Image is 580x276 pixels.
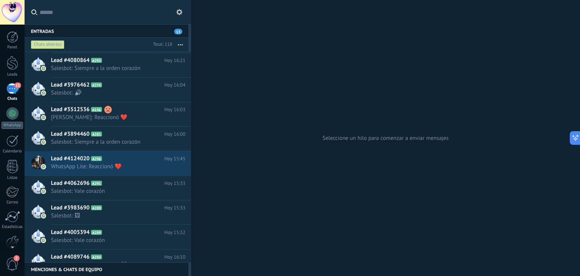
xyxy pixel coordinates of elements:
[51,57,89,64] span: Lead #4080864
[91,58,102,63] span: A293
[164,81,185,89] span: Hoy 16:04
[2,45,23,50] div: Panel
[150,41,172,48] div: Total: 118
[91,230,102,235] span: A289
[51,89,171,96] span: Salesbot: 🔊
[41,189,46,194] img: com.amocrm.amocrmwa.svg
[51,138,171,146] span: Salesbot: Siempre a la orden corazón
[25,102,191,126] a: Lead #3512536 A146 Hoy 16:03 [PERSON_NAME]: Reaccionó ❤️
[164,106,185,113] span: Hoy 16:03
[25,250,191,274] a: Lead #4089746 A294 Hoy 16:10 [PERSON_NAME]: Reaccionó ❤️
[41,213,46,219] img: com.amocrm.amocrmwa.svg
[51,237,171,244] span: Salesbot: Vale corazón
[14,255,20,261] span: 2
[2,200,23,205] div: Correo
[91,156,102,161] span: A296
[2,122,23,129] div: WhatsApp
[51,130,89,138] span: Lead #3894460
[25,225,191,249] a: Lead #4005394 A289 Hoy 15:32 Salesbot: Vale corazón
[164,204,185,212] span: Hoy 15:33
[51,253,89,261] span: Lead #4089746
[51,188,171,195] span: Salesbot: Vale corazón
[51,180,89,187] span: Lead #4062696
[51,65,171,72] span: Salesbot: Siempre a la orden corazón
[25,78,191,102] a: Lead #3976462 A274 Hoy 16:04 Salesbot: 🔊
[41,66,46,71] img: com.amocrm.amocrmwa.svg
[51,114,171,121] span: [PERSON_NAME]: Reaccionó ❤️
[164,253,185,261] span: Hoy 16:10
[31,40,65,49] div: Chats abiertos
[51,204,89,212] span: Lead #3983690
[164,229,185,236] span: Hoy 15:32
[164,155,185,163] span: Hoy 15:45
[25,151,191,175] a: Lead #4124020 A296 Hoy 15:45 WhatsApp Lite: Reaccionó ❤️
[91,205,102,210] span: A280
[25,127,191,151] a: Lead #3894460 A281 Hoy 16:00 Salesbot: Siempre a la orden corazón
[51,229,89,236] span: Lead #4005394
[164,130,185,138] span: Hoy 16:00
[91,82,102,87] span: A274
[174,29,182,34] span: 13
[41,90,46,96] img: com.amocrm.amocrmwa.svg
[91,181,102,186] span: A291
[51,155,89,163] span: Lead #4124020
[41,164,46,169] img: com.amocrm.amocrmwa.svg
[91,254,102,259] span: A294
[2,72,23,77] div: Leads
[25,262,188,276] div: Menciones & Chats de equipo
[41,115,46,120] img: com.amocrm.amocrmwa.svg
[41,140,46,145] img: com.amocrm.amocrmwa.svg
[51,261,171,268] span: [PERSON_NAME]: Reaccionó ❤️
[51,212,171,219] span: Salesbot: 🖼
[14,82,21,88] span: 13
[41,238,46,243] img: com.amocrm.amocrmwa.svg
[25,176,191,200] a: Lead #4062696 A291 Hoy 15:33 Salesbot: Vale corazón
[164,180,185,187] span: Hoy 15:33
[172,38,188,51] button: Más
[51,81,89,89] span: Lead #3976462
[25,53,191,77] a: Lead #4080864 A293 Hoy 16:21 Salesbot: Siempre a la orden corazón
[25,200,191,225] a: Lead #3983690 A280 Hoy 15:33 Salesbot: 🖼
[2,96,23,101] div: Chats
[91,107,102,112] span: A146
[51,163,171,170] span: WhatsApp Lite: Reaccionó ❤️
[91,132,102,136] span: A281
[2,175,23,180] div: Listas
[2,149,23,154] div: Calendario
[51,106,89,113] span: Lead #3512536
[25,24,188,38] div: Entradas
[164,57,185,64] span: Hoy 16:21
[2,225,23,229] div: Estadísticas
